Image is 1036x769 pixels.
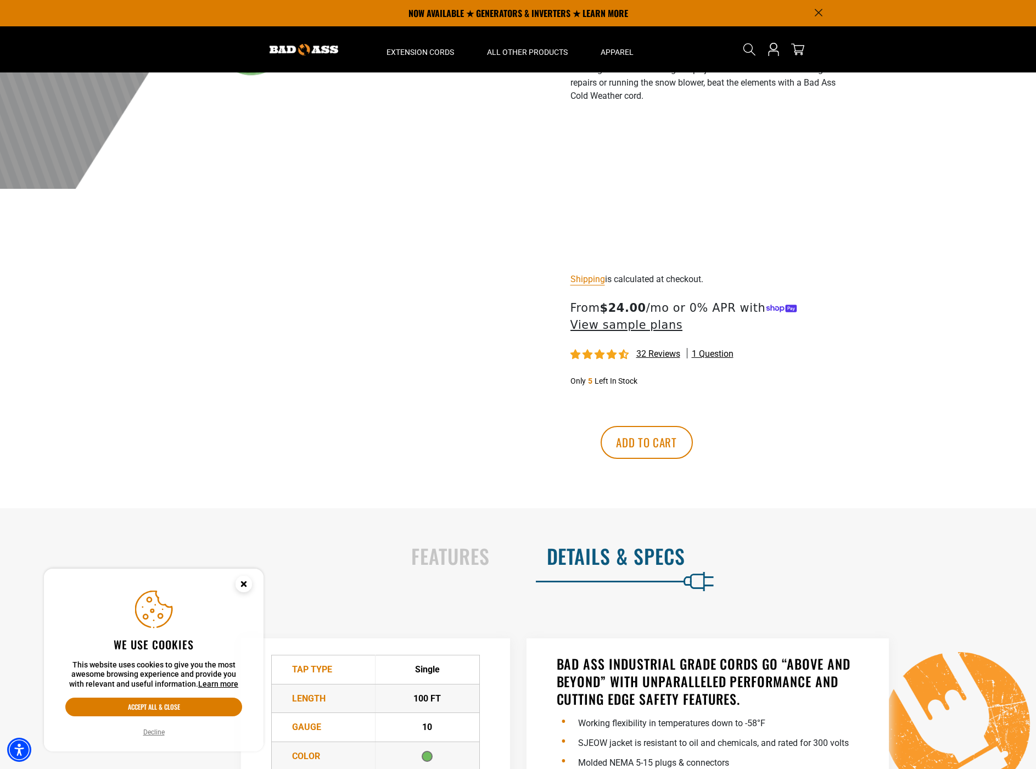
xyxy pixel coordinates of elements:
h2: Features [23,545,490,568]
div: 10 [376,721,479,734]
summary: Extension Cords [370,26,471,72]
summary: Search [741,41,758,58]
td: Gauge [271,713,376,742]
td: TAP Type [271,655,376,684]
span: Apparel [601,47,634,57]
span: Working outside in freezing temps just ain’t cool. Whether making repairs or running the snow blo... [570,64,836,101]
iframe: Bad Ass Cold Weather Cord - Dry Ice Test [570,116,839,267]
a: cart [789,43,807,56]
h2: We use cookies [65,637,242,652]
li: Working flexibility in temperatures down to -58°F [579,712,859,732]
img: Bad Ass Extension Cords [270,44,338,55]
aside: Cookie Consent [44,569,264,752]
summary: Apparel [584,26,650,72]
a: Shipping [570,274,605,284]
a: This website uses cookies to give you the most awesome browsing experience and provide you with r... [198,680,238,688]
summary: All Other Products [471,26,584,72]
button: Add to cart [601,426,693,459]
span: 4.62 stars [570,350,631,360]
td: Length [271,684,376,713]
h2: Details & Specs [547,545,1013,568]
span: 1 question [692,348,733,360]
td: Single [376,655,480,684]
div: Accessibility Menu [7,738,31,762]
span: 32 reviews [636,349,680,359]
div: is calculated at checkout. [570,272,839,287]
a: Open this option [765,26,782,72]
span: Left In Stock [595,377,637,385]
button: Close this option [224,569,264,603]
span: Extension Cords [387,47,454,57]
button: Decline [140,727,168,738]
li: SJEOW jacket is resistant to oil and chemicals, and rated for 300 volts [579,732,859,751]
span: Only [570,377,586,385]
button: Accept all & close [65,698,242,716]
span: 5 [588,377,592,385]
div: 100 FT [376,692,479,705]
span: All Other Products [487,47,568,57]
h3: BAD ASS INDUSTRIAL GRADE CORDS GO “ABOVE AND BEYOND” WITH UNPARALLELED PERFORMANCE AND CUTTING ED... [557,655,859,708]
p: This website uses cookies to give you the most awesome browsing experience and provide you with r... [65,660,242,689]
